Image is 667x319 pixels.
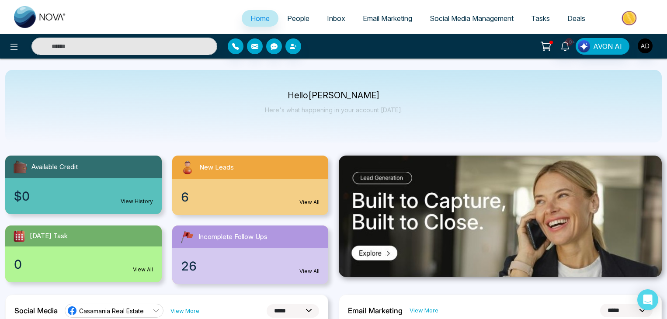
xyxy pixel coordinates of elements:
[318,10,354,27] a: Inbox
[348,306,403,315] h2: Email Marketing
[14,6,66,28] img: Nova CRM Logo
[30,231,68,241] span: [DATE] Task
[531,14,550,23] span: Tasks
[287,14,309,23] span: People
[578,40,590,52] img: Lead Flow
[638,38,653,53] img: User Avatar
[167,156,334,215] a: New Leads6View All
[363,14,412,23] span: Email Marketing
[265,106,403,114] p: Here's what happening in your account [DATE].
[79,307,144,315] span: Casamania Real Estate
[299,198,320,206] a: View All
[133,266,153,274] a: View All
[421,10,522,27] a: Social Media Management
[250,14,270,23] span: Home
[559,10,594,27] a: Deals
[181,257,197,275] span: 26
[593,41,622,52] span: AVON AI
[31,162,78,172] span: Available Credit
[179,229,195,245] img: followUps.svg
[327,14,345,23] span: Inbox
[170,307,199,315] a: View More
[167,225,334,284] a: Incomplete Follow Ups26View All
[299,267,320,275] a: View All
[199,163,234,173] span: New Leads
[410,306,438,315] a: View More
[12,229,26,243] img: todayTask.svg
[121,198,153,205] a: View History
[265,92,403,99] p: Hello [PERSON_NAME]
[14,306,58,315] h2: Social Media
[522,10,559,27] a: Tasks
[12,159,28,175] img: availableCredit.svg
[181,188,189,206] span: 6
[14,255,22,274] span: 0
[179,159,196,176] img: newLeads.svg
[598,8,662,28] img: Market-place.gif
[567,14,585,23] span: Deals
[278,10,318,27] a: People
[555,38,576,53] a: 10+
[637,289,658,310] div: Open Intercom Messenger
[198,232,267,242] span: Incomplete Follow Ups
[430,14,514,23] span: Social Media Management
[576,38,629,55] button: AVON AI
[14,187,30,205] span: $0
[339,156,662,277] img: .
[565,38,573,46] span: 10+
[242,10,278,27] a: Home
[354,10,421,27] a: Email Marketing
